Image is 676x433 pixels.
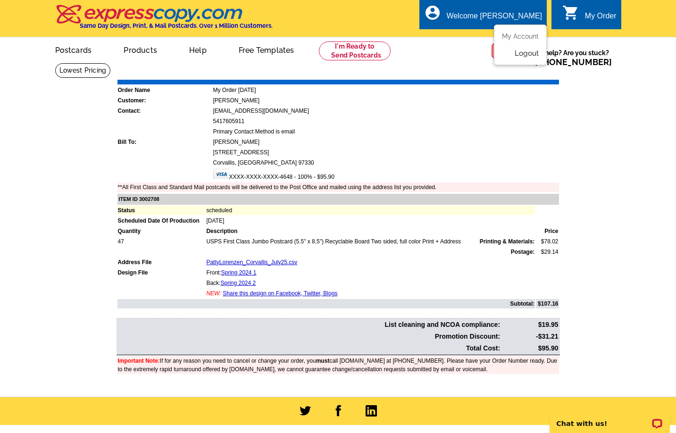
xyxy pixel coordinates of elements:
i: account_circle [424,4,441,21]
td: Address File [117,258,205,267]
img: help [491,37,519,65]
td: 47 [117,237,205,246]
td: Description [206,226,535,236]
td: List cleaning and NCOA compliance: [117,319,501,330]
a: Logout [515,49,539,58]
td: [PERSON_NAME] [213,137,559,147]
span: NEW: [206,290,221,297]
td: ITEM ID 3002708 [117,194,559,205]
h4: Same Day Design, Print, & Mail Postcards. Over 1 Million Customers. [80,22,273,29]
td: [STREET_ADDRESS] [213,148,559,157]
td: [PERSON_NAME] [213,96,559,105]
td: Scheduled Date Of Production [117,216,205,225]
td: [EMAIL_ADDRESS][DOMAIN_NAME] [213,106,559,116]
a: Free Templates [224,38,309,60]
font: Important Note: [118,358,160,364]
td: Customer: [117,96,212,105]
img: visa.gif [213,169,229,179]
span: Call [519,57,612,67]
a: Postcards [40,38,107,60]
td: USPS First Class Jumbo Postcard (5.5" x 8.5") Recyclable Board Two sided, full color Print + Address [206,237,535,246]
td: Design File [117,268,205,277]
td: Primary Contact Method is email [213,127,559,136]
a: Spring 2024 1 [221,269,257,276]
td: Corvallis, [GEOGRAPHIC_DATA] 97330 [213,158,559,167]
a: Products [108,38,172,60]
a: shopping_cart My Order [562,10,617,22]
td: **All First Class and Standard Mail postcards will be delivered to the Post Office and mailed usi... [117,183,559,192]
b: must [316,358,330,364]
td: Quantity [117,226,205,236]
td: $95.90 [501,343,559,354]
td: $29.14 [536,247,559,257]
td: $107.16 [536,299,559,308]
td: Promotion Discount: [117,331,501,342]
a: Help [174,38,222,60]
td: My Order [DATE] [213,85,559,95]
td: XXXX-XXXX-XXXX-4648 - 100% - $95.90 [213,168,559,182]
strong: Postage: [511,249,535,255]
td: Back: [206,278,535,288]
a: Same Day Design, Print, & Mail Postcards. Over 1 Million Customers. [55,11,273,29]
span: Need help? Are you stuck? [519,48,617,67]
td: scheduled [206,206,535,215]
a: [PHONE_NUMBER] [535,57,612,67]
td: $19.95 [501,319,559,330]
td: 5417605911 [213,117,559,126]
td: Contact: [117,106,212,116]
td: Price [536,226,559,236]
a: Share this design on Facebook, Twitter, Blogs [223,290,337,297]
td: $78.02 [536,237,559,246]
td: [DATE] [206,216,535,225]
a: PattyLorenzen_Corvallis_July25.csv [206,259,297,266]
td: If for any reason you need to cancel or change your order, you call [DOMAIN_NAME] at [PHONE_NUMBE... [117,356,559,374]
td: Status [117,206,205,215]
td: -$31.21 [501,331,559,342]
div: My Order [585,12,617,25]
td: Front: [206,268,535,277]
a: My Account [502,33,539,40]
td: Bill To: [117,137,212,147]
a: Spring 2024 2 [220,280,256,286]
td: Order Name [117,85,212,95]
td: Subtotal: [117,299,535,308]
iframe: LiveChat chat widget [543,403,676,433]
div: Welcome [PERSON_NAME] [447,12,542,25]
td: Total Cost: [117,343,501,354]
span: Printing & Materials: [480,237,535,246]
i: shopping_cart [562,4,579,21]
